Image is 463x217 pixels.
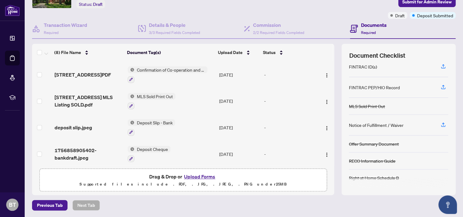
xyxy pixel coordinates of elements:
div: FINTRAC ID(s) [349,63,377,70]
img: Logo [324,73,329,78]
th: Document Tag(s) [125,44,215,61]
div: MLS Sold Print Out [349,103,385,110]
span: MLS Sold Print Out [134,93,175,100]
span: Draft [395,12,405,19]
div: - [264,71,316,78]
button: Next Tab [72,200,100,211]
td: [DATE] [217,61,262,88]
th: Upload Date [215,44,260,61]
span: Draft [93,2,103,7]
img: Status Icon [128,119,134,126]
span: (8) File Name [54,49,81,56]
th: Status [260,44,317,61]
div: - [264,98,316,104]
button: Status IconDeposit Slip - Bank [128,119,175,136]
img: Status Icon [128,93,134,100]
img: logo [5,5,20,16]
button: Logo [322,123,332,132]
p: Supported files include .PDF, .JPG, .JPEG, .PNG under 25 MB [43,181,323,188]
span: 2/2 Required Fields Completed [253,30,304,35]
h4: Documents [361,21,387,29]
button: Upload Forms [182,173,217,181]
span: Deposit Submitted [417,12,453,19]
div: FINTRAC PEP/HIO Record [349,84,400,91]
span: 1756858905402-bankdraft.jpeg [55,147,123,161]
span: Required [361,30,376,35]
button: Previous Tab [32,200,68,211]
h4: Commission [253,21,304,29]
button: Status IconConfirmation of Co-operation and Representation—Buyer/Seller [128,66,207,83]
button: Open asap [438,195,457,214]
span: Drag & Drop orUpload FormsSupported files include .PDF, .JPG, .JPEG, .PNG under25MB [40,169,326,192]
span: Drag & Drop or [149,173,217,181]
div: - [264,124,316,131]
span: 3/3 Required Fields Completed [149,30,200,35]
span: [STREET_ADDRESS] MLS Listing SOLD.pdf [55,94,123,108]
button: Status IconMLS Sold Print Out [128,93,175,110]
div: Right at Home Schedule B [349,174,399,181]
h4: Details & People [149,21,200,29]
button: Logo [322,70,332,80]
button: Logo [322,96,332,106]
span: Document Checklist [349,51,405,60]
img: Logo [324,152,329,157]
img: Status Icon [128,146,134,152]
div: RECO Information Guide [349,157,395,164]
img: Status Icon [128,66,134,73]
span: deposit slip.jpeg [55,124,92,131]
span: Previous Tab [37,200,63,210]
td: [DATE] [217,141,262,167]
th: (8) File Name [52,44,125,61]
div: - [264,151,316,157]
span: Deposit Cheque [134,146,170,152]
span: [STREET_ADDRESS]PDF [55,71,111,78]
button: Status IconDeposit Cheque [128,146,170,162]
td: [DATE] [217,88,262,115]
span: Upload Date [218,49,243,56]
span: Status [263,49,276,56]
h4: Transaction Wizard [44,21,87,29]
span: BT [9,200,16,209]
span: Required [44,30,59,35]
button: Logo [322,149,332,159]
img: Logo [324,126,329,131]
img: Logo [324,99,329,104]
span: Confirmation of Co-operation and Representation—Buyer/Seller [134,66,207,73]
div: Notice of Fulfillment / Waiver [349,122,404,128]
div: Offer Summary Document [349,140,399,147]
td: [DATE] [217,114,262,141]
span: Deposit Slip - Bank [134,119,175,126]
